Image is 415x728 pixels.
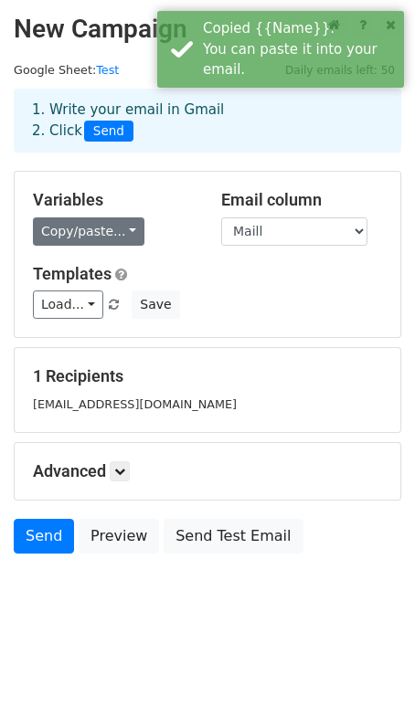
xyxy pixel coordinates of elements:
[18,100,397,142] div: 1. Write your email in Gmail 2. Click
[84,121,133,142] span: Send
[33,190,194,210] h5: Variables
[33,264,112,283] a: Templates
[221,190,382,210] h5: Email column
[132,290,179,319] button: Save
[33,397,237,411] small: [EMAIL_ADDRESS][DOMAIN_NAME]
[164,519,303,554] a: Send Test Email
[33,290,103,319] a: Load...
[33,461,382,481] h5: Advanced
[33,217,144,246] a: Copy/paste...
[14,519,74,554] a: Send
[33,366,382,386] h5: 1 Recipients
[324,640,415,728] iframe: Chat Widget
[14,14,401,45] h2: New Campaign
[203,18,397,80] div: Copied {{Name}}. You can paste it into your email.
[96,63,119,77] a: Test
[79,519,159,554] a: Preview
[14,63,119,77] small: Google Sheet:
